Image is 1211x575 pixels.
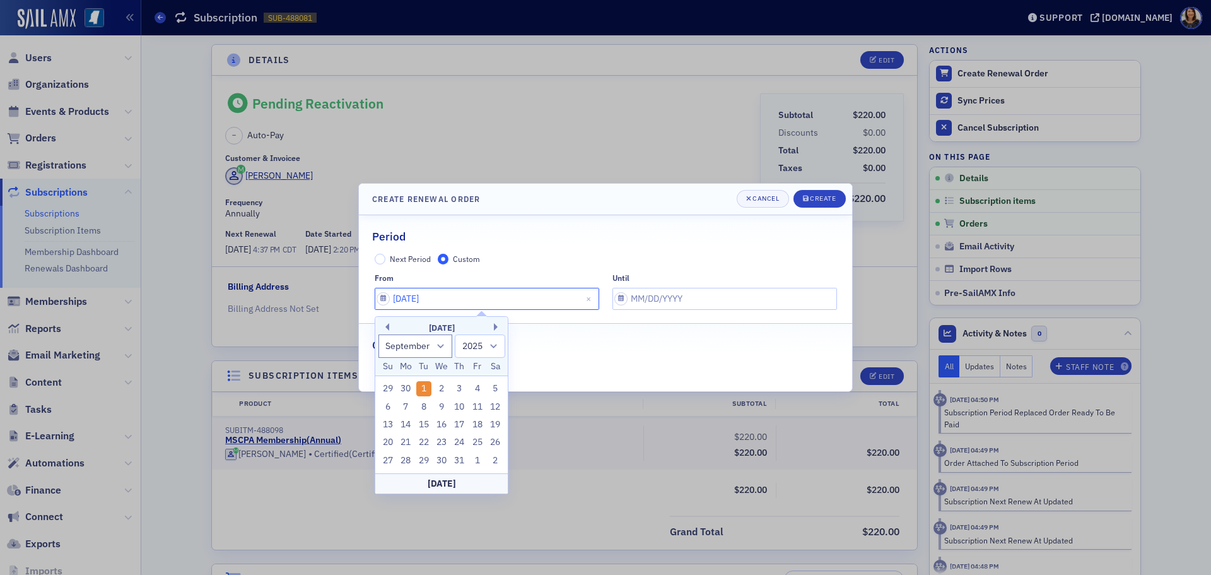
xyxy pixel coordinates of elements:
[434,359,449,374] div: We
[582,288,599,310] button: Close
[452,453,467,468] div: Choose Thursday, July 31st, 2025
[810,195,836,202] div: Create
[488,417,503,432] div: Choose Saturday, July 19th, 2025
[380,381,395,396] div: Choose Sunday, June 29th, 2025
[398,400,413,415] div: Choose Monday, July 7th, 2025
[488,400,503,415] div: Choose Saturday, July 12th, 2025
[434,453,449,468] div: Choose Wednesday, July 30th, 2025
[452,435,467,450] div: Choose Thursday, July 24th, 2025
[416,435,431,450] div: Choose Tuesday, July 22nd, 2025
[452,359,467,374] div: Th
[416,453,431,468] div: Choose Tuesday, July 29th, 2025
[398,381,413,396] div: Choose Monday, June 30th, 2025
[398,359,413,374] div: Mo
[382,323,389,331] button: Previous Month
[488,453,503,468] div: Choose Saturday, August 2nd, 2025
[488,381,503,396] div: Choose Saturday, July 5th, 2025
[470,453,485,468] div: Choose Friday, August 1st, 2025
[416,381,431,396] div: Choose Tuesday, July 1st, 2025
[434,417,449,432] div: Choose Wednesday, July 16th, 2025
[372,228,406,245] h2: Period
[390,254,431,264] span: Next Period
[416,400,431,415] div: Choose Tuesday, July 8th, 2025
[375,288,599,310] input: MM/DD/YYYY
[470,417,485,432] div: Choose Friday, July 18th, 2025
[488,359,503,374] div: Sa
[375,322,508,335] div: [DATE]
[752,195,779,202] div: Cancel
[416,359,431,374] div: Tu
[612,273,629,283] div: until
[737,190,789,208] button: Cancel
[380,435,395,450] div: Choose Sunday, July 20th, 2025
[438,254,449,265] input: Custom
[380,417,395,432] div: Choose Sunday, July 13th, 2025
[372,193,481,205] h4: Create Renewal Order
[380,400,395,415] div: Choose Sunday, July 6th, 2025
[379,380,505,470] div: month 2025-07
[470,400,485,415] div: Choose Friday, July 11th, 2025
[398,417,413,432] div: Choose Monday, July 14th, 2025
[470,381,485,396] div: Choose Friday, July 4th, 2025
[434,435,449,450] div: Choose Wednesday, July 23rd, 2025
[372,337,411,353] h2: Options
[380,453,395,468] div: Choose Sunday, July 27th, 2025
[470,359,485,374] div: Fr
[494,323,501,331] button: Next Month
[452,381,467,396] div: Choose Thursday, July 3rd, 2025
[434,381,449,396] div: Choose Wednesday, July 2nd, 2025
[488,435,503,450] div: Choose Saturday, July 26th, 2025
[416,417,431,432] div: Choose Tuesday, July 15th, 2025
[470,435,485,450] div: Choose Friday, July 25th, 2025
[398,435,413,450] div: Choose Monday, July 21st, 2025
[398,453,413,468] div: Choose Monday, July 28th, 2025
[612,288,837,310] input: MM/DD/YYYY
[793,190,846,208] button: Create
[453,254,480,264] span: Custom
[452,400,467,415] div: Choose Thursday, July 10th, 2025
[375,473,508,494] div: [DATE]
[380,359,395,374] div: Su
[375,254,386,265] input: Next Period
[434,400,449,415] div: Choose Wednesday, July 9th, 2025
[375,273,394,283] div: from
[452,417,467,432] div: Choose Thursday, July 17th, 2025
